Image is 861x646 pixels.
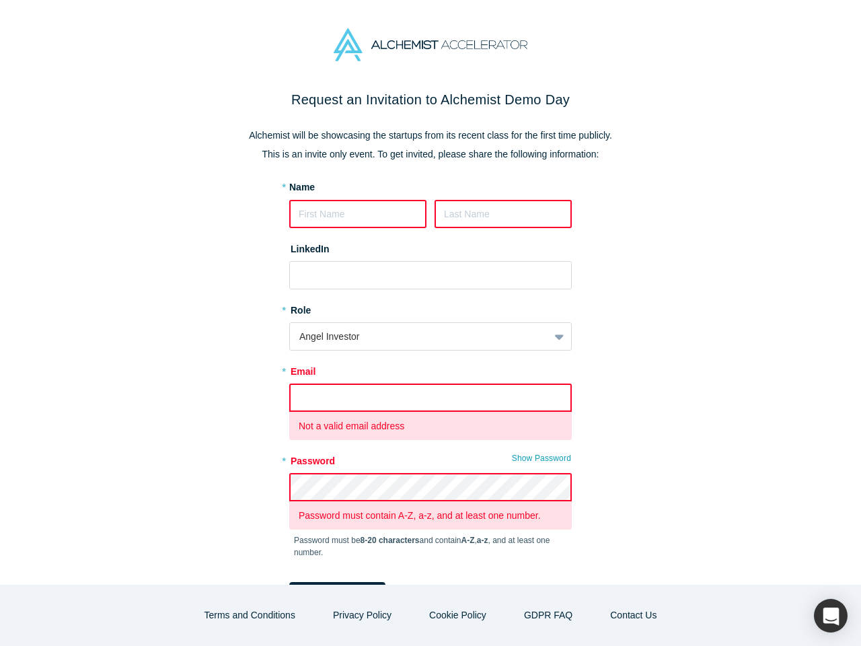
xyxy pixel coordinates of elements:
p: Password must contain A-Z, a-z, and at least one number. [299,509,562,523]
strong: A-Z [461,536,475,545]
img: Alchemist Accelerator Logo [334,28,527,61]
label: Password [289,450,572,468]
button: Contact Us [596,604,671,627]
label: Role [289,299,572,318]
input: Last Name [435,200,572,228]
strong: a-z [477,536,488,545]
button: Privacy Policy [319,604,406,627]
div: Angel Investor [299,330,539,344]
button: Cookie Policy [415,604,500,627]
p: This is an invite only event. To get invited, please share the following information: [148,147,713,161]
strong: 8-20 characters [361,536,420,545]
button: Express Interest [289,582,385,606]
label: LinkedIn [289,238,330,256]
label: Email [289,360,572,379]
p: Alchemist will be showcasing the startups from its recent class for the first time publicly. [148,129,713,143]
label: Name [289,180,315,194]
p: Password must be and contain , , and at least one number. [294,534,567,559]
input: First Name [289,200,426,228]
a: GDPR FAQ [510,604,587,627]
h2: Request an Invitation to Alchemist Demo Day [148,89,713,110]
p: Not a valid email address [299,419,562,433]
button: Show Password [511,450,572,467]
button: Terms and Conditions [190,604,309,627]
